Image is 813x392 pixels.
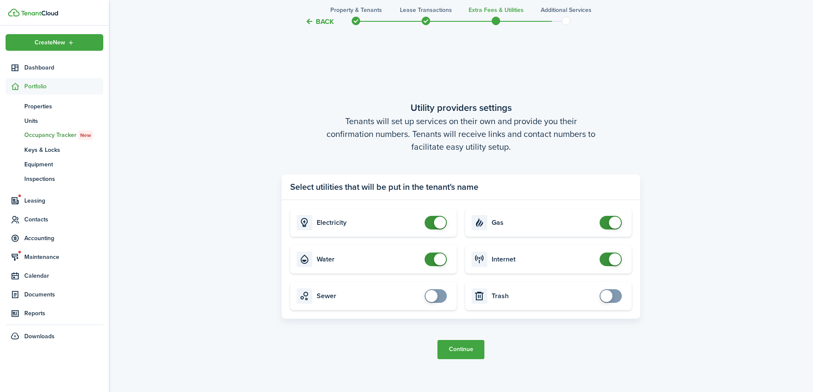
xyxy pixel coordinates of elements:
card-title: Electricity [317,219,420,226]
span: Inspections [24,174,103,183]
span: Downloads [24,332,55,341]
img: TenantCloud [21,11,58,16]
a: Occupancy TrackerNew [6,128,103,142]
button: Continue [437,340,484,359]
button: Back [305,17,334,26]
span: Occupancy Tracker [24,131,103,140]
a: Dashboard [6,59,103,76]
span: Accounting [24,234,103,243]
card-title: Internet [492,256,595,263]
span: Maintenance [24,253,103,261]
a: Units [6,113,103,128]
span: Keys & Locks [24,145,103,154]
h3: Property & Tenants [330,6,382,15]
h3: Lease Transactions [400,6,452,15]
span: Properties [24,102,103,111]
span: Leasing [24,196,103,205]
a: Inspections [6,171,103,186]
a: Keys & Locks [6,142,103,157]
h3: Extra fees & Utilities [469,6,524,15]
span: Portfolio [24,82,103,91]
wizard-step-header-title: Utility providers settings [282,101,640,115]
span: Reports [24,309,103,318]
span: Dashboard [24,63,103,72]
span: Create New [35,40,65,46]
span: Equipment [24,160,103,169]
span: Documents [24,290,103,299]
span: Contacts [24,215,103,224]
a: Properties [6,99,103,113]
card-title: Water [317,256,420,263]
panel-main-title: Select utilities that will be put in the tenant's name [290,180,478,193]
a: Reports [6,305,103,322]
card-title: Trash [492,292,595,300]
img: TenantCloud [8,9,20,17]
span: Units [24,116,103,125]
h3: Additional Services [541,6,592,15]
button: Open menu [6,34,103,51]
a: Equipment [6,157,103,171]
wizard-step-header-description: Tenants will set up services on their own and provide you their confirmation numbers. Tenants wil... [282,115,640,153]
span: Calendar [24,271,103,280]
card-title: Sewer [317,292,420,300]
span: New [80,131,91,139]
card-title: Gas [492,219,595,226]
